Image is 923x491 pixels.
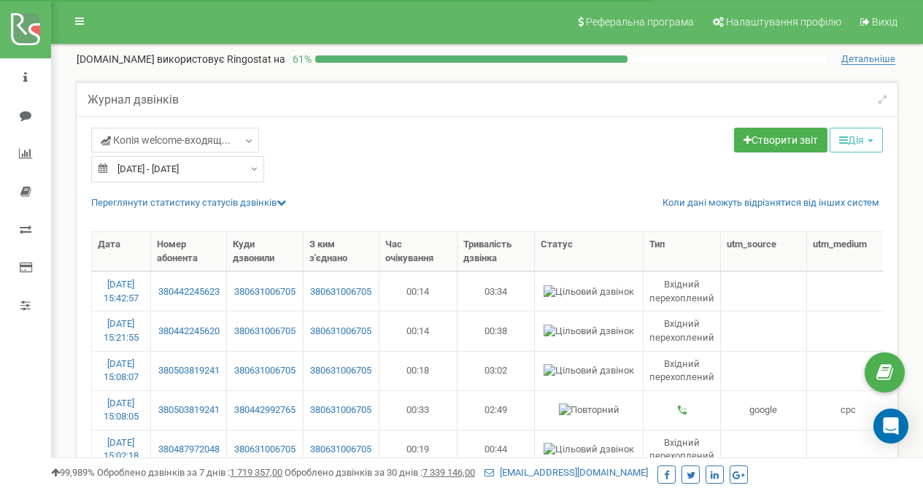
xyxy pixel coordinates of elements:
[457,311,536,350] td: 00:38
[644,311,721,350] td: Вхідний перехоплений
[157,364,220,378] a: 380503819241
[157,443,220,457] a: 380487972048
[872,16,897,28] span: Вихід
[157,285,220,299] a: 380442245623
[91,197,286,208] a: Переглянути статистику статусів дзвінків
[379,430,457,469] td: 00:19
[230,467,282,478] u: 1 719 357,00
[233,285,296,299] a: 380631006705
[304,232,379,271] th: З ким з'єднано
[104,318,139,343] a: [DATE] 15:21:55
[151,232,227,271] th: Номер абонента
[309,403,373,417] a: 380631006705
[726,16,841,28] span: Налаштування профілю
[544,364,634,378] img: Цільовий дзвінок
[644,232,721,271] th: Тип
[104,398,139,422] a: [DATE] 15:08:05
[233,403,296,417] a: 380442992765
[544,285,634,299] img: Цільовий дзвінок
[586,16,694,28] span: Реферальна програма
[644,351,721,390] td: Вхідний перехоплений
[379,311,457,350] td: 00:14
[157,53,285,65] span: використовує Ringostat на
[233,325,296,339] a: 380631006705
[233,443,296,457] a: 380631006705
[457,351,536,390] td: 03:02
[309,443,373,457] a: 380631006705
[457,232,536,271] th: Тривалість дзвінка
[88,93,179,107] h5: Журнал дзвінків
[92,232,151,271] th: Дата
[734,128,827,152] a: Створити звіт
[285,467,475,478] span: Оброблено дзвінків за 30 днів :
[233,364,296,378] a: 380631006705
[644,430,721,469] td: Вхідний перехоплений
[309,325,373,339] a: 380631006705
[309,364,373,378] a: 380631006705
[285,52,315,66] p: 61 %
[807,232,891,271] th: utm_mеdium
[379,271,457,311] td: 00:14
[157,325,220,339] a: 380442245620
[457,430,536,469] td: 00:44
[535,232,644,271] th: Статус
[559,403,619,417] img: Повторний
[484,467,648,478] a: [EMAIL_ADDRESS][DOMAIN_NAME]
[101,133,231,147] span: Копія welcome-входящ...
[97,467,282,478] span: Оброблено дзвінків за 7 днів :
[663,196,879,210] a: Коли дані можуть відрізнятися вiд інших систем
[91,128,259,152] a: Копія welcome-входящ...
[157,403,220,417] a: 380503819241
[457,271,536,311] td: 03:34
[227,232,303,271] th: Куди дзвонили
[309,285,373,299] a: 380631006705
[379,390,457,430] td: 00:33
[379,232,457,271] th: Час очікування
[104,279,139,304] a: [DATE] 15:42:57
[104,358,139,383] a: [DATE] 15:08:07
[104,437,139,462] a: [DATE] 15:02:18
[379,351,457,390] td: 00:18
[676,404,688,416] img: Вхідний
[721,232,806,271] th: utm_sourcе
[873,409,908,444] div: Open Intercom Messenger
[422,467,475,478] u: 7 339 146,00
[544,443,634,457] img: Цільовий дзвінок
[841,53,895,65] span: Детальніше
[11,13,40,45] img: ringostat logo
[721,390,806,430] td: google
[807,390,891,430] td: cpc
[457,390,536,430] td: 02:49
[77,52,285,66] p: [DOMAIN_NAME]
[830,128,883,152] button: Дія
[544,325,634,339] img: Цільовий дзвінок
[51,467,95,478] span: 99,989%
[644,271,721,311] td: Вхідний перехоплений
